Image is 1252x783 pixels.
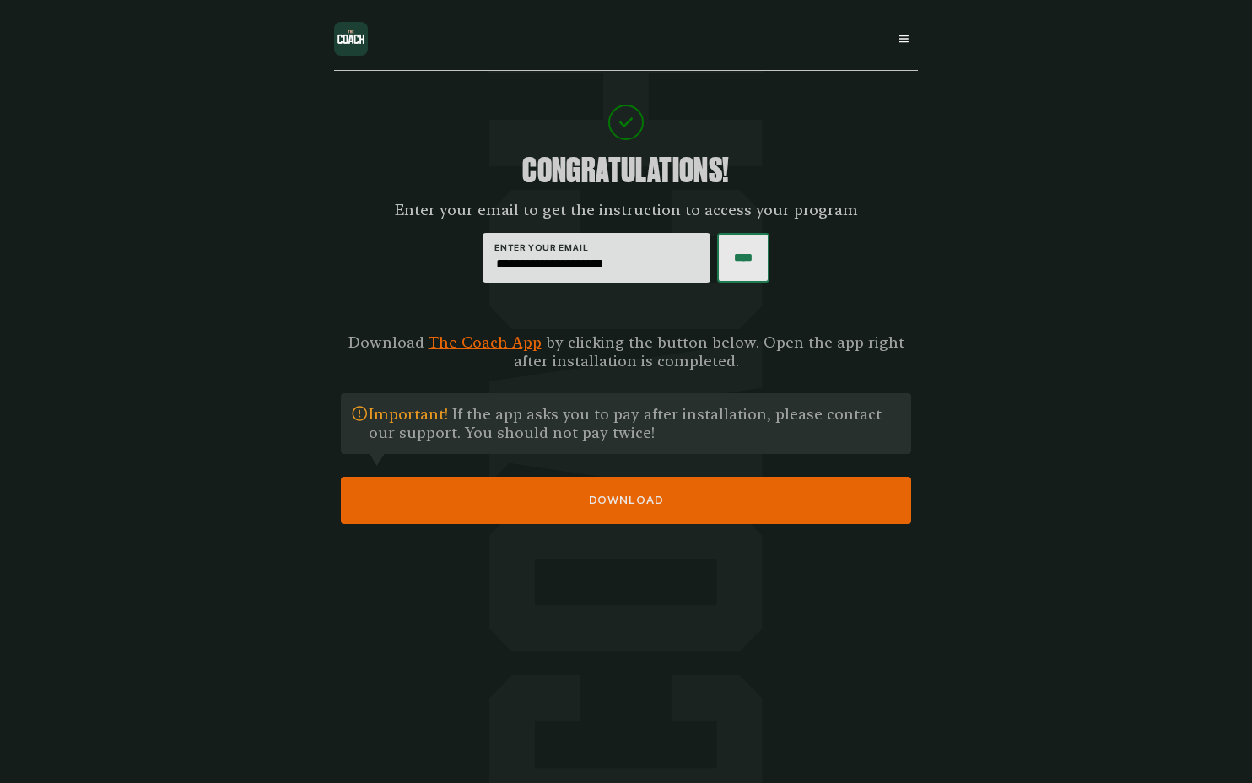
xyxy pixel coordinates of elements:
[351,405,369,435] img: icon
[369,405,898,442] p: If the app asks you to pay after installation, please contact our support. You should not pay twice!
[334,22,368,56] img: logo
[341,333,911,370] p: Download by clicking the button below. Open the app right after installation is completed.
[341,477,911,524] button: DOWNLOAD
[395,201,858,219] p: Enter your email to get the instruction to access your program
[494,255,699,273] input: ENTER YOUR EMAIL
[522,154,729,187] h1: CONGRATULATIONS!
[429,333,542,351] a: The Coach App
[369,405,448,423] span: Important!
[494,242,699,252] span: ENTER YOUR EMAIL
